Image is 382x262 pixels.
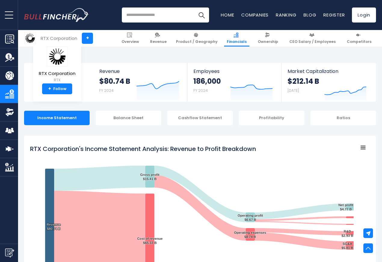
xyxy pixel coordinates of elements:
a: CEO Salary / Employees [287,30,338,47]
a: Employees 186,000 FY 2024 [187,63,281,102]
text: Revenue $80.74 B [47,223,61,230]
div: Cashflow Statement [167,111,233,125]
a: Competitors [344,30,374,47]
strong: $212.14 B [288,77,319,86]
small: FY 2024 [193,88,208,93]
text: Operating expenses $8.74 B [234,231,266,239]
a: +Follow [42,83,72,94]
img: Ownership [5,108,14,117]
a: Companies [241,12,269,18]
a: Revenue [147,30,169,47]
span: Overview [122,39,139,44]
a: Ownership [255,30,281,47]
a: Ranking [276,12,296,18]
div: RTX Corporation [41,35,77,42]
a: Market Capitalization $212.14 B [DATE] [282,63,375,102]
a: + [82,33,93,44]
span: RTX Corporation [39,71,75,76]
text: R&D $2.93 B [341,230,353,237]
button: Search [194,8,209,23]
tspan: RTX Corporation's Income Statement Analysis: Revenue to Profit Breakdown [30,145,256,153]
span: Revenue [99,68,181,74]
span: CEO Salary / Employees [289,39,336,44]
a: Go to homepage [24,8,89,22]
text: Gross profit $15.41 B [140,173,159,181]
small: FY 2024 [99,88,114,93]
div: Income Statement [24,111,90,125]
div: Balance Sheet [96,111,161,125]
span: Competitors [347,39,371,44]
span: Financials [227,39,247,44]
span: Ownership [258,39,278,44]
a: Overview [119,30,142,47]
span: Revenue [150,39,167,44]
span: Market Capitalization [288,68,369,74]
a: Home [221,12,234,18]
a: RTX Corporation RTX [39,46,76,84]
a: Login [352,8,376,23]
a: Product / Geography [173,30,220,47]
a: Blog [303,12,316,18]
span: Employees [193,68,275,74]
div: Profitability [239,111,304,125]
strong: + [48,86,51,92]
text: SG&A $5.81 B [341,242,353,250]
img: RTX logo [24,32,36,44]
span: Product / Geography [176,39,217,44]
small: [DATE] [288,88,299,93]
small: RTX [39,77,75,83]
text: Operating profit $6.67 B [238,214,263,221]
a: Revenue $80.74 B FY 2024 [93,63,187,102]
a: Financials [224,30,249,47]
div: Ratios [310,111,376,125]
a: Register [323,12,345,18]
img: Bullfincher logo [24,8,89,22]
img: RTX logo [47,47,68,67]
strong: 186,000 [193,77,221,86]
text: Net profit $4.77 B [338,203,353,211]
text: Cost of revenue $65.33 B [137,237,163,245]
strong: $80.74 B [99,77,130,86]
